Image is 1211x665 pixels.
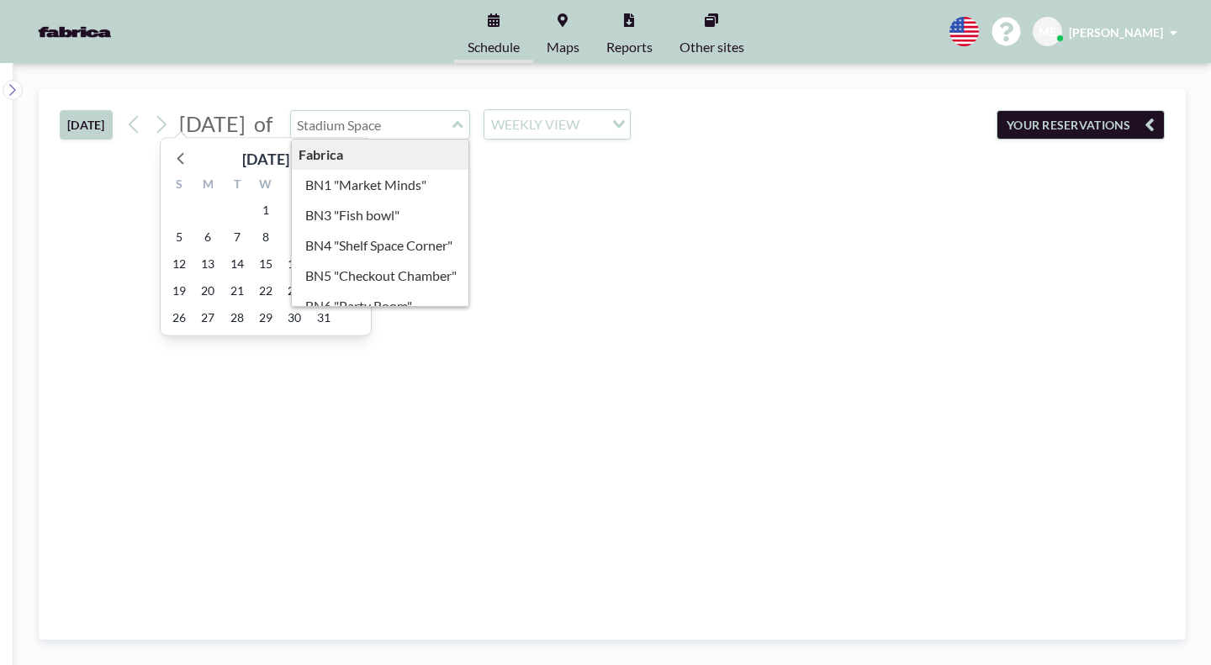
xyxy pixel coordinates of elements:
[468,40,520,54] span: Schedule
[254,279,278,303] span: Wednesday, October 22, 2025
[167,225,191,249] span: Sunday, October 5, 2025
[283,279,306,303] span: Thursday, October 23, 2025
[291,111,452,139] input: Stadium Space
[584,113,602,135] input: Search for option
[196,252,219,276] span: Monday, October 13, 2025
[547,40,579,54] span: Maps
[254,111,272,137] span: of
[196,306,219,330] span: Monday, October 27, 2025
[242,147,289,171] div: [DATE]
[196,225,219,249] span: Monday, October 6, 2025
[1069,25,1163,40] span: [PERSON_NAME]
[167,252,191,276] span: Sunday, October 12, 2025
[280,175,309,197] div: T
[488,113,583,135] span: WEEKLY VIEW
[997,110,1165,140] button: YOUR RESERVATIONS
[196,279,219,303] span: Monday, October 20, 2025
[283,252,306,276] span: Thursday, October 16, 2025
[606,40,653,54] span: Reports
[225,252,249,276] span: Tuesday, October 14, 2025
[223,175,251,197] div: T
[193,175,222,197] div: M
[283,306,306,330] span: Thursday, October 30, 2025
[225,306,249,330] span: Tuesday, October 28, 2025
[167,279,191,303] span: Sunday, October 19, 2025
[60,110,113,140] button: [DATE]
[283,198,306,222] span: Thursday, October 2, 2025
[292,200,469,230] div: BN3 "Fish bowl"
[292,170,469,200] div: BN1 "Market Minds"
[179,111,246,136] span: [DATE]
[292,230,469,261] div: BN4 "Shelf Space Corner"
[254,306,278,330] span: Wednesday, October 29, 2025
[254,252,278,276] span: Wednesday, October 15, 2025
[225,279,249,303] span: Tuesday, October 21, 2025
[312,306,336,330] span: Friday, October 31, 2025
[165,175,193,197] div: S
[484,110,630,139] div: Search for option
[254,225,278,249] span: Wednesday, October 8, 2025
[225,225,249,249] span: Tuesday, October 7, 2025
[292,140,469,170] div: Fabrica
[292,261,469,291] div: BN5 "Checkout Chamber"
[27,15,123,49] img: organization-logo
[254,198,278,222] span: Wednesday, October 1, 2025
[680,40,744,54] span: Other sites
[167,306,191,330] span: Sunday, October 26, 2025
[1039,24,1056,40] span: ME
[283,225,306,249] span: Thursday, October 9, 2025
[251,175,280,197] div: W
[292,291,469,321] div: BN6 "Party Room"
